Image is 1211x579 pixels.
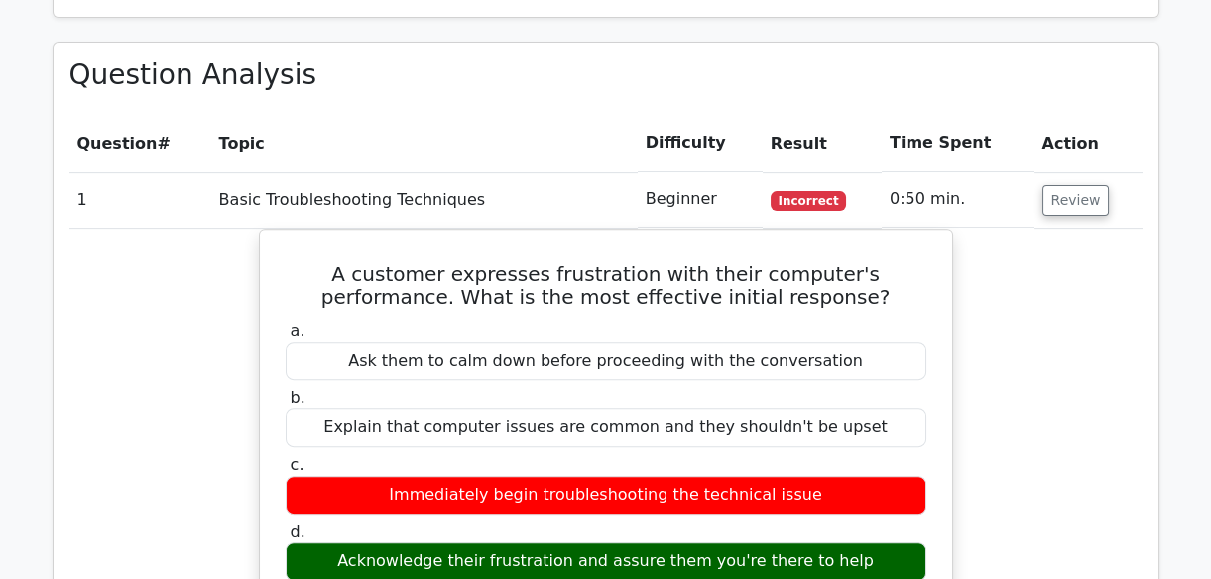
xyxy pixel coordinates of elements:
[291,388,305,406] span: b.
[286,476,926,515] div: Immediately begin troubleshooting the technical issue
[882,172,1034,228] td: 0:50 min.
[69,172,211,228] td: 1
[638,115,763,172] th: Difficulty
[763,115,882,172] th: Result
[882,115,1034,172] th: Time Spent
[211,172,638,228] td: Basic Troubleshooting Techniques
[77,134,158,153] span: Question
[638,172,763,228] td: Beginner
[211,115,638,172] th: Topic
[291,321,305,340] span: a.
[286,342,926,381] div: Ask them to calm down before proceeding with the conversation
[291,455,304,474] span: c.
[286,408,926,447] div: Explain that computer issues are common and they shouldn't be upset
[69,58,1143,92] h3: Question Analysis
[69,115,211,172] th: #
[1042,185,1110,216] button: Review
[771,191,847,211] span: Incorrect
[284,262,928,309] h5: A customer expresses frustration with their computer's performance. What is the most effective in...
[291,522,305,541] span: d.
[1034,115,1143,172] th: Action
